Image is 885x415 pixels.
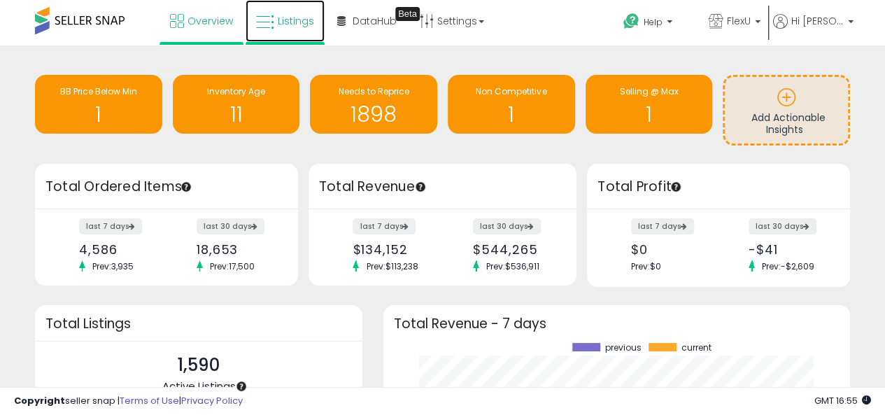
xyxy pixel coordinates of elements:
[45,318,352,329] h3: Total Listings
[187,14,233,28] span: Overview
[14,395,243,408] div: seller snap | |
[353,14,397,28] span: DataHub
[476,85,546,97] span: Non Competitive
[181,394,243,407] a: Privacy Policy
[749,218,816,234] label: last 30 days
[35,75,162,134] a: BB Price Below Min 1
[623,13,640,30] i: Get Help
[353,218,416,234] label: last 7 days
[162,379,235,393] span: Active Listings
[359,260,425,272] span: Prev: $113,238
[395,7,420,21] div: Tooltip anchor
[681,343,711,353] span: current
[207,85,265,97] span: Inventory Age
[180,103,293,126] h1: 11
[631,260,661,272] span: Prev: $0
[203,260,262,272] span: Prev: 17,500
[473,242,552,257] div: $544,265
[644,16,663,28] span: Help
[173,75,300,134] a: Inventory Age 11
[120,394,179,407] a: Terms of Use
[79,242,156,257] div: 4,586
[814,394,871,407] span: 2025-10-6 16:55 GMT
[773,14,854,45] a: Hi [PERSON_NAME]
[180,181,192,193] div: Tooltip anchor
[791,14,844,28] span: Hi [PERSON_NAME]
[45,177,288,197] h3: Total Ordered Items
[749,242,826,257] div: -$41
[593,103,706,126] h1: 1
[310,75,437,134] a: Needs to Reprice 1898
[353,242,432,257] div: $134,152
[605,343,642,353] span: previous
[597,177,840,197] h3: Total Profit
[612,2,696,45] a: Help
[455,103,568,126] h1: 1
[42,103,155,126] h1: 1
[235,380,248,393] div: Tooltip anchor
[751,111,826,137] span: Add Actionable Insights
[448,75,575,134] a: Non Competitive 1
[278,14,314,28] span: Listings
[619,85,678,97] span: Selling @ Max
[85,260,141,272] span: Prev: 3,935
[586,75,713,134] a: Selling @ Max 1
[725,77,848,143] a: Add Actionable Insights
[394,318,840,329] h3: Total Revenue - 7 days
[14,394,65,407] strong: Copyright
[727,14,751,28] span: FlexU
[60,85,137,97] span: BB Price Below Min
[317,103,430,126] h1: 1898
[319,177,566,197] h3: Total Revenue
[631,242,708,257] div: $0
[339,85,409,97] span: Needs to Reprice
[755,260,821,272] span: Prev: -$2,609
[414,181,427,193] div: Tooltip anchor
[479,260,546,272] span: Prev: $536,911
[631,218,694,234] label: last 7 days
[162,352,235,379] p: 1,590
[473,218,541,234] label: last 30 days
[79,218,142,234] label: last 7 days
[197,242,274,257] div: 18,653
[670,181,682,193] div: Tooltip anchor
[197,218,264,234] label: last 30 days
